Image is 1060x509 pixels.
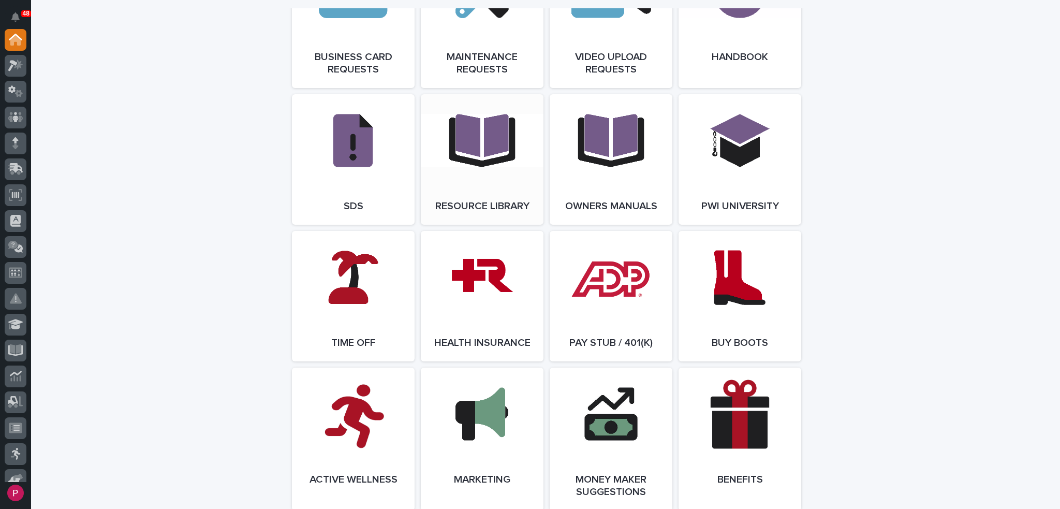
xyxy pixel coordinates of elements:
[5,6,26,28] button: Notifications
[23,10,30,17] p: 48
[679,94,801,225] a: PWI University
[421,231,543,361] a: Health Insurance
[292,94,415,225] a: SDS
[679,231,801,361] a: Buy Boots
[550,94,672,225] a: Owners Manuals
[292,231,415,361] a: Time Off
[5,482,26,504] button: users-avatar
[550,231,672,361] a: Pay Stub / 401(k)
[421,94,543,225] a: Resource Library
[13,12,26,29] div: Notifications48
